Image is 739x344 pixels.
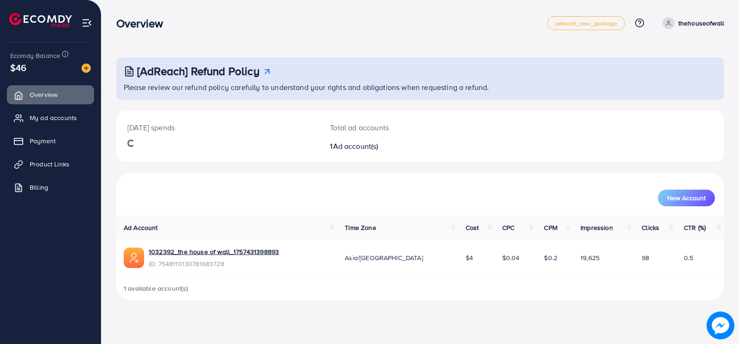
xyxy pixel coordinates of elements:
span: $0.2 [544,253,557,262]
a: Payment [7,132,94,150]
p: Total ad accounts [330,122,460,133]
span: 0.5 [684,253,693,262]
span: Billing [30,183,48,192]
span: Overview [30,90,57,99]
a: adreach_new_package [547,16,625,30]
span: Product Links [30,159,69,169]
a: Billing [7,178,94,197]
span: New Account [667,195,706,201]
span: CPC [502,223,514,232]
button: New Account [658,190,715,206]
span: Payment [30,136,56,146]
p: [DATE] spends [127,122,308,133]
span: 19,625 [581,253,600,262]
img: image [708,313,733,338]
img: ic-ads-acc.e4c84228.svg [124,248,144,268]
span: 98 [642,253,649,262]
span: Clicks [642,223,659,232]
p: Please review our refund policy carefully to understand your rights and obligations when requesti... [124,82,719,93]
span: ID: 7548110130781683728 [149,259,279,268]
span: CPM [544,223,557,232]
span: CTR (%) [684,223,706,232]
span: Asia/[GEOGRAPHIC_DATA] [345,253,423,262]
span: $4 [466,253,473,262]
img: menu [82,18,92,28]
span: Impression [581,223,613,232]
span: adreach_new_package [555,20,617,26]
a: Product Links [7,155,94,173]
img: image [82,64,91,73]
span: Ad account(s) [333,141,379,151]
span: My ad accounts [30,113,77,122]
span: 1 available account(s) [124,284,189,293]
p: thehouseofwall [678,18,724,29]
span: Time Zone [345,223,376,232]
img: logo [9,13,72,27]
a: 1032392_the house of wall_1757431398893 [149,247,279,256]
span: Ecomdy Balance [10,51,60,60]
h2: 1 [330,142,460,151]
span: $0.04 [502,253,520,262]
a: My ad accounts [7,108,94,127]
span: $46 [10,61,26,74]
span: Ad Account [124,223,158,232]
span: Cost [466,223,479,232]
h3: [AdReach] Refund Policy [137,64,259,78]
h3: Overview [116,17,171,30]
a: Overview [7,85,94,104]
a: thehouseofwall [659,17,724,29]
